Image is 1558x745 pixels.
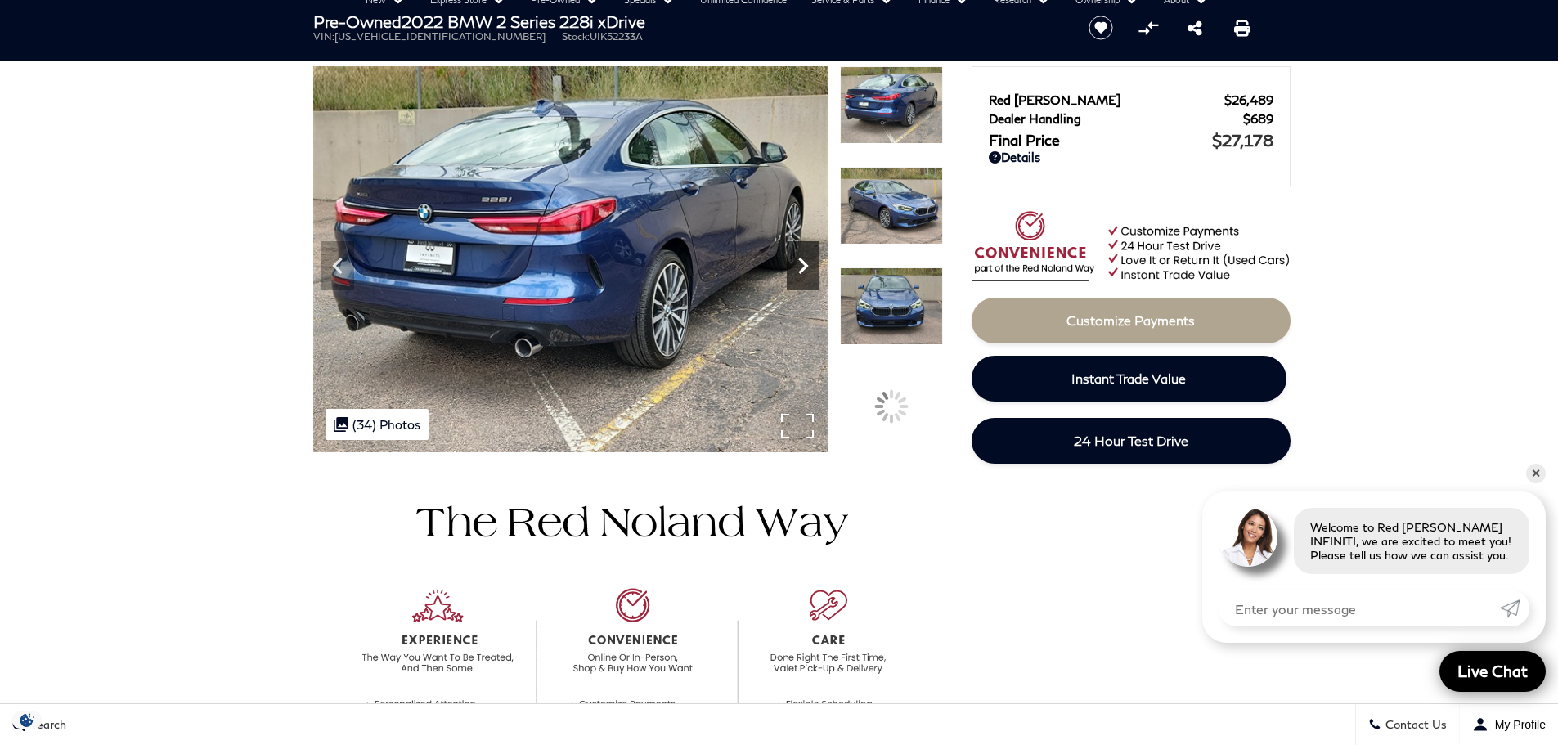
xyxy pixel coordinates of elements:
span: Stock: [562,30,590,43]
h1: 2022 BMW 2 Series 228i xDrive [313,12,1062,30]
img: Used 2022 Blue Metallic BMW 228i xDrive image 13 [313,66,828,452]
span: $27,178 [1212,130,1273,150]
a: Red [PERSON_NAME] $26,489 [989,92,1273,107]
section: Click to Open Cookie Consent Modal [8,711,46,729]
span: Instant Trade Value [1071,370,1186,386]
span: $689 [1243,111,1273,126]
div: Next [787,241,819,290]
img: Opt-Out Icon [8,711,46,729]
span: My Profile [1488,718,1546,731]
img: Used 2022 Blue Metallic BMW 228i xDrive image 14 [840,167,943,245]
strong: Pre-Owned [313,11,402,31]
a: 24 Hour Test Drive [972,418,1291,464]
a: Customize Payments [972,298,1291,343]
span: UIK52233A [590,30,643,43]
span: Red [PERSON_NAME] [989,92,1224,107]
span: $26,489 [1224,92,1273,107]
button: Compare Vehicle [1136,16,1161,40]
span: Final Price [989,131,1212,149]
div: Welcome to Red [PERSON_NAME] INFINITI, we are excited to meet you! Please tell us how we can assi... [1294,508,1529,574]
img: Used 2022 Blue Metallic BMW 228i xDrive image 13 [840,66,943,144]
span: Live Chat [1449,661,1536,681]
span: Dealer Handling [989,111,1243,126]
button: Save vehicle [1083,15,1119,41]
span: 24 Hour Test Drive [1074,433,1188,448]
input: Enter your message [1219,590,1500,626]
a: Details [989,150,1273,164]
span: [US_VEHICLE_IDENTIFICATION_NUMBER] [334,30,546,43]
span: Search [25,718,66,732]
a: Dealer Handling $689 [989,111,1273,126]
img: Agent profile photo [1219,508,1277,567]
span: VIN: [313,30,334,43]
div: Previous [321,241,354,290]
a: Final Price $27,178 [989,130,1273,150]
a: Submit [1500,590,1529,626]
a: Share this Pre-Owned 2022 BMW 2 Series 228i xDrive [1188,18,1202,38]
a: Live Chat [1439,651,1546,692]
span: Customize Payments [1066,312,1195,328]
img: Used 2022 Blue Metallic BMW 228i xDrive image 15 [840,267,943,345]
div: (34) Photos [326,409,429,440]
span: Contact Us [1381,718,1447,732]
a: Print this Pre-Owned 2022 BMW 2 Series 228i xDrive [1234,18,1250,38]
a: Instant Trade Value [972,356,1286,402]
button: Open user profile menu [1460,704,1558,745]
